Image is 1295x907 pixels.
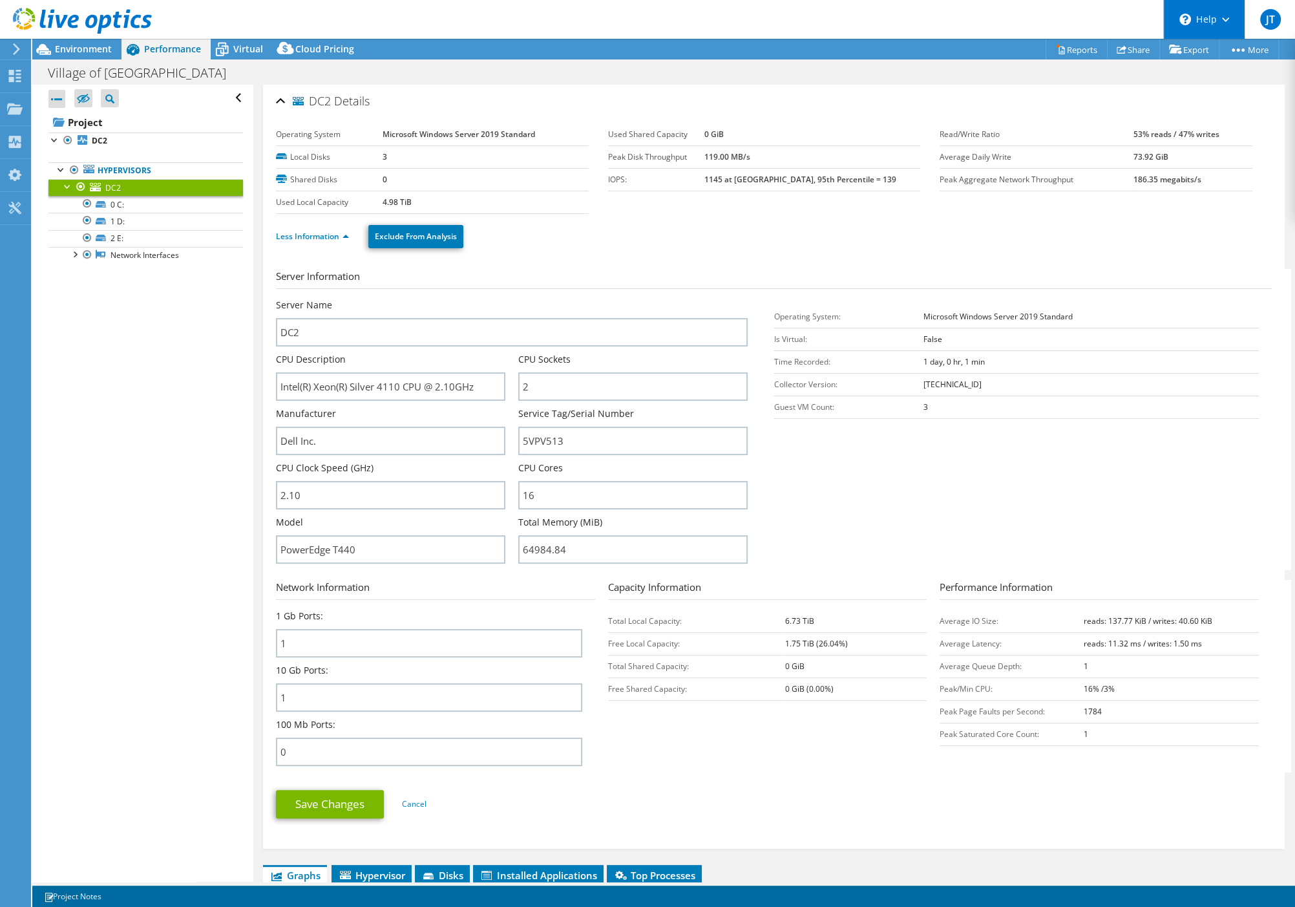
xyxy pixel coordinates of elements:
a: Export [1159,39,1219,59]
a: Share [1107,39,1160,59]
span: Top Processes [613,869,695,882]
span: DC2 [105,182,121,193]
h3: Capacity Information [608,580,927,600]
b: 73.92 GiB [1133,151,1168,162]
label: Local Disks [276,151,383,164]
td: Peak Saturated Core Count: [940,723,1083,745]
label: Model [276,516,303,529]
a: Project [48,112,243,133]
b: [TECHNICAL_ID] [923,379,982,390]
h3: Server Information [276,269,1272,289]
span: Virtual [233,43,263,55]
td: Operating System: [774,305,923,328]
label: Service Tag/Serial Number [518,407,634,420]
td: Peak Page Faults per Second: [940,700,1083,723]
b: DC2 [92,135,107,146]
b: 0 GiB (0.00%) [785,683,834,694]
label: Peak Disk Throughput [608,151,705,164]
a: Hypervisors [48,162,243,179]
span: Hypervisor [338,869,405,882]
td: Total Shared Capacity: [608,655,785,678]
label: Used Local Capacity [276,196,383,209]
a: Cancel [402,798,426,809]
b: 0 GiB [785,661,805,672]
b: 1 [1084,661,1088,672]
label: Read/Write Ratio [940,128,1133,141]
b: False [923,334,942,345]
b: reads: 137.77 KiB / writes: 40.60 KiB [1084,615,1212,626]
td: Average IO Size: [940,610,1083,632]
span: Cloud Pricing [295,43,354,55]
b: 0 [383,174,387,185]
label: CPU Sockets [518,353,571,366]
label: Manufacturer [276,407,336,420]
b: 6.73 TiB [785,615,814,626]
td: Free Local Capacity: [608,632,785,655]
label: Total Memory (MiB) [518,516,602,529]
a: 1 D: [48,213,243,229]
b: 3 [383,151,387,162]
span: Disks [421,869,463,882]
a: Save Changes [276,790,384,818]
b: 1 [1084,729,1088,740]
td: Is Virtual: [774,328,923,350]
a: DC2 [48,179,243,196]
a: Network Interfaces [48,247,243,264]
span: Environment [55,43,112,55]
label: 1 Gb Ports: [276,610,323,623]
b: 119.00 MB/s [704,151,750,162]
b: 16% /3% [1084,683,1115,694]
b: Microsoft Windows Server 2019 Standard [923,311,1073,322]
label: Shared Disks [276,173,383,186]
span: Performance [144,43,201,55]
span: Installed Applications [479,869,597,882]
a: Project Notes [35,888,111,904]
a: Less Information [276,231,349,242]
a: 0 C: [48,196,243,213]
td: Average Latency: [940,632,1083,655]
td: Peak/Min CPU: [940,678,1083,700]
h1: Village of [GEOGRAPHIC_DATA] [42,66,246,80]
td: Time Recorded: [774,350,923,373]
b: Microsoft Windows Server 2019 Standard [383,129,535,140]
label: CPU Cores [518,462,563,475]
b: 3 [923,401,928,412]
b: 1145 at [GEOGRAPHIC_DATA], 95th Percentile = 139 [704,174,896,185]
label: Server Name [276,299,332,312]
td: Free Shared Capacity: [608,678,785,700]
td: Guest VM Count: [774,396,923,418]
td: Total Local Capacity: [608,610,785,632]
span: Details [334,93,370,109]
td: Average Queue Depth: [940,655,1083,678]
a: Reports [1046,39,1108,59]
label: CPU Clock Speed (GHz) [276,462,374,475]
a: 2 E: [48,230,243,247]
b: 186.35 megabits/s [1133,174,1201,185]
b: 0 GiB [704,129,724,140]
label: CPU Description [276,353,346,366]
label: 100 Mb Ports: [276,718,335,731]
b: 4.98 TiB [383,197,412,208]
a: Exclude From Analysis [368,225,463,248]
span: DC2 [293,95,331,108]
label: Used Shared Capacity [608,128,705,141]
label: Average Daily Write [940,151,1133,164]
td: Collector Version: [774,373,923,396]
span: Graphs [269,869,321,882]
label: Operating System [276,128,383,141]
b: reads: 11.32 ms / writes: 1.50 ms [1084,638,1202,649]
svg: \n [1179,14,1191,25]
h3: Network Information [276,580,595,600]
a: More [1219,39,1279,59]
b: 1 day, 0 hr, 1 min [923,356,985,367]
span: JT [1260,9,1281,30]
label: IOPS: [608,173,705,186]
b: 53% reads / 47% writes [1133,129,1219,140]
a: DC2 [48,133,243,149]
b: 1.75 TiB (26.04%) [785,638,848,649]
label: 10 Gb Ports: [276,664,328,677]
label: Peak Aggregate Network Throughput [940,173,1133,186]
h3: Performance Information [940,580,1259,600]
b: 1784 [1084,706,1102,717]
